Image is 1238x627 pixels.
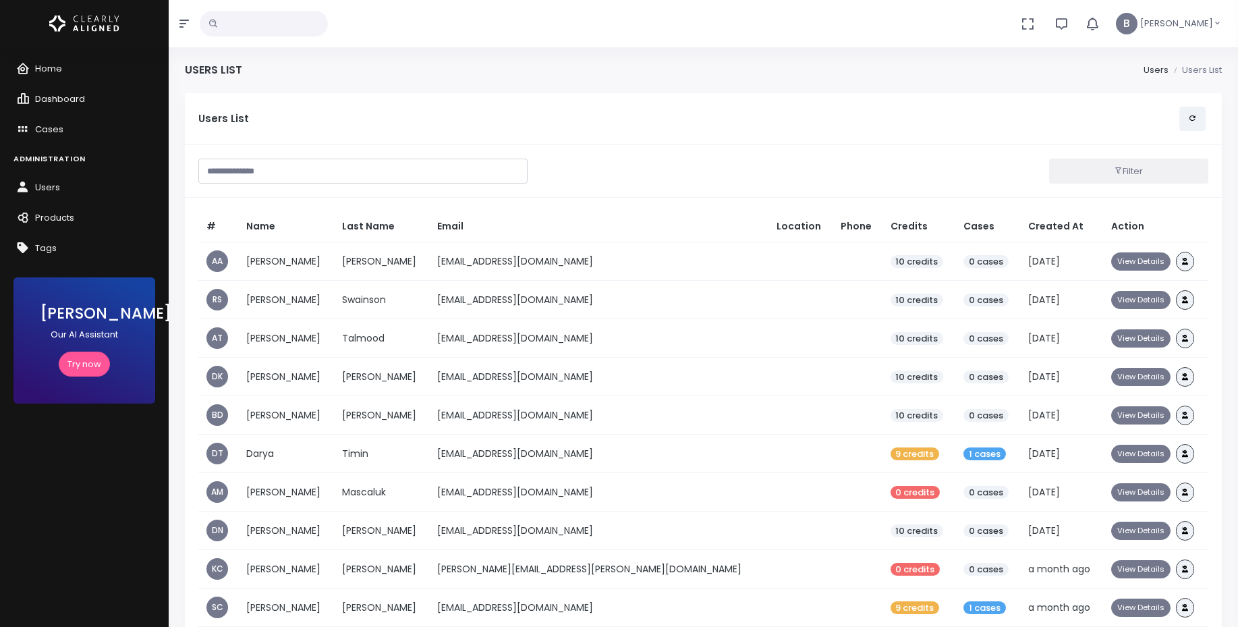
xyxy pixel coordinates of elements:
[963,524,1009,538] span: 0 cases
[1020,589,1103,627] td: a month ago
[198,211,238,242] th: #
[238,242,334,281] td: [PERSON_NAME]
[963,563,1009,576] span: 0 cases
[206,520,228,541] span: DN
[334,550,430,589] td: [PERSON_NAME]
[334,281,430,319] td: Swainson
[429,281,768,319] td: [EMAIL_ADDRESS][DOMAIN_NAME]
[963,601,1006,615] span: 1 cases
[238,211,334,242] th: Name
[768,211,833,242] th: Location
[891,409,944,422] span: 10 credits
[59,352,110,377] a: Try now
[1103,211,1209,242] th: Action
[206,366,228,387] span: DK
[429,358,768,396] td: [EMAIL_ADDRESS][DOMAIN_NAME]
[963,294,1009,307] span: 0 cases
[963,371,1009,384] span: 0 cases
[35,123,63,136] span: Cases
[35,62,62,75] span: Home
[429,589,768,627] td: [EMAIL_ADDRESS][DOMAIN_NAME]
[35,242,57,254] span: Tags
[963,447,1006,461] span: 1 cases
[35,181,60,194] span: Users
[334,589,430,627] td: [PERSON_NAME]
[963,409,1009,422] span: 0 cases
[1111,406,1171,425] button: View Details
[206,443,228,464] span: DT
[1116,13,1137,34] span: B
[49,9,119,38] img: Logo Horizontal
[238,589,334,627] td: [PERSON_NAME]
[206,481,228,503] span: AM
[35,211,74,224] span: Products
[1111,252,1171,271] button: View Details
[833,211,882,242] th: Phone
[1111,560,1171,578] button: View Details
[891,255,944,269] span: 10 credits
[1144,63,1169,76] a: Users
[238,435,334,473] td: Darya
[1169,63,1222,77] li: Users List
[882,211,955,242] th: Credits
[429,396,768,435] td: [EMAIL_ADDRESS][DOMAIN_NAME]
[238,512,334,550] td: [PERSON_NAME]
[198,113,1179,125] h5: Users List
[1020,435,1103,473] td: [DATE]
[334,512,430,550] td: [PERSON_NAME]
[334,211,430,242] th: Last Name
[1020,473,1103,512] td: [DATE]
[891,294,944,307] span: 10 credits
[238,281,334,319] td: [PERSON_NAME]
[1020,396,1103,435] td: [DATE]
[1111,599,1171,617] button: View Details
[40,304,128,323] h3: [PERSON_NAME]
[429,550,768,589] td: [PERSON_NAME][EMAIL_ADDRESS][PERSON_NAME][DOMAIN_NAME]
[891,332,944,346] span: 10 credits
[963,255,1009,269] span: 0 cases
[1111,483,1171,501] button: View Details
[334,473,430,512] td: Mascaluk
[206,289,228,310] span: RS
[1111,291,1171,309] button: View Details
[1020,211,1103,242] th: Created At
[891,447,940,461] span: 9 credits
[238,473,334,512] td: [PERSON_NAME]
[963,332,1009,346] span: 0 cases
[429,435,768,473] td: [EMAIL_ADDRESS][DOMAIN_NAME]
[185,63,242,76] h4: Users List
[429,242,768,281] td: [EMAIL_ADDRESS][DOMAIN_NAME]
[206,404,228,426] span: BD
[429,512,768,550] td: [EMAIL_ADDRESS][DOMAIN_NAME]
[238,396,334,435] td: [PERSON_NAME]
[1020,550,1103,589] td: a month ago
[1111,368,1171,386] button: View Details
[429,319,768,358] td: [EMAIL_ADDRESS][DOMAIN_NAME]
[1020,281,1103,319] td: [DATE]
[891,486,940,499] span: 0 credits
[955,211,1020,242] th: Cases
[334,319,430,358] td: Talmood
[238,550,334,589] td: [PERSON_NAME]
[429,473,768,512] td: [EMAIL_ADDRESS][DOMAIN_NAME]
[334,435,430,473] td: Timin
[1020,512,1103,550] td: [DATE]
[334,358,430,396] td: [PERSON_NAME]
[206,327,228,349] span: AT
[429,211,768,242] th: Email
[1111,329,1171,348] button: View Details
[1049,159,1208,184] button: Filter
[1111,445,1171,463] button: View Details
[891,601,940,615] span: 9 credits
[891,563,940,576] span: 0 credits
[1020,319,1103,358] td: [DATE]
[334,242,430,281] td: [PERSON_NAME]
[238,358,334,396] td: [PERSON_NAME]
[206,558,228,580] span: KC
[238,319,334,358] td: [PERSON_NAME]
[40,328,128,342] p: Our AI Assistant
[334,396,430,435] td: [PERSON_NAME]
[1020,242,1103,281] td: [DATE]
[891,371,944,384] span: 10 credits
